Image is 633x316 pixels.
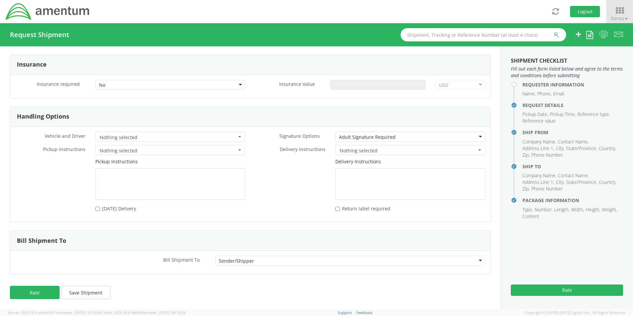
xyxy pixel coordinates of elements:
[522,82,623,87] h4: Requester Information
[280,146,325,152] span: Delivery Instructions
[624,16,628,22] span: ▼
[571,206,584,213] li: Width
[340,147,477,154] span: Nothing selected
[522,152,530,158] li: Zip
[556,145,564,152] li: City
[335,158,381,165] label: Delivery Instructions
[338,310,352,315] a: Support
[61,286,111,299] button: Save Shipment
[439,82,448,88] div: USD
[566,145,597,152] li: State/Province
[537,90,552,97] li: Phone
[335,145,485,155] button: Nothing selected
[550,111,576,118] li: Pickup Time
[95,145,245,155] button: Nothing selected
[531,152,563,158] li: Phone Number
[95,207,100,211] input: [DATE] Delivery
[556,179,564,185] li: City
[522,118,556,124] li: Reference value
[100,147,237,154] span: Nothing selected
[611,15,628,22] span: Forms
[335,204,392,212] label: Return label required
[145,310,185,315] span: master, [DATE] 08:10:29
[524,310,625,315] span: Copyright © [DATE]-[DATE] Agistix Inc., All Rights Reserved
[17,237,66,244] h3: Bill Shipment To
[279,133,320,139] span: Signature Options
[279,81,315,87] span: Insurance Value
[522,145,554,152] li: Address Line 1
[522,179,554,185] li: Address Line 1
[522,90,536,97] li: Name
[511,285,623,296] button: Rate
[522,198,623,203] h4: Package Information
[599,179,616,185] li: Country
[522,172,556,179] li: Company Name
[558,138,589,145] li: Contact Name
[102,310,185,315] span: Client: 2025.18.0-0e69584
[339,134,396,140] div: Adult Signature Required
[602,206,617,213] li: Weight
[335,207,340,211] input: Return label required
[570,6,600,17] button: Logout
[95,132,245,142] button: Nothing selected
[586,206,600,213] li: Height
[17,61,47,68] h3: Insurance
[61,310,101,315] span: master, [DATE] 10:10:00
[599,145,616,152] li: Country
[522,130,623,135] h4: Ship From
[522,138,556,145] li: Company Name
[10,31,69,38] h4: Request Shipment
[401,28,566,41] input: Shipment, Tracking or Reference Number (at least 4 chars)
[531,185,563,192] li: Phone Number
[17,113,69,120] h3: Handling Options
[43,146,85,152] span: Pickup Instructions
[5,2,90,21] img: dyn-intl-logo-049831509241104b2a82.png
[45,133,85,139] span: Vehicle and Driver
[522,206,533,213] li: Type
[511,58,623,64] h3: Shipment Checklist
[522,185,530,192] li: Zip
[10,286,60,299] button: Rate
[554,206,569,213] li: Length
[558,172,589,179] li: Contact Name
[535,206,553,213] li: Number
[99,82,105,88] div: No
[511,66,623,79] span: Fill out each form listed below and agree to the terms and conditions before submitting
[522,111,548,118] li: Pickup Date
[95,204,137,212] label: Saturday Delivery
[522,164,623,169] h4: Ship To
[577,111,610,118] li: Reference type
[522,213,539,220] li: Content
[8,310,101,315] span: Server: 2025.18.0-a0edd1917ac
[553,90,564,97] li: Email
[95,158,138,165] label: Pickup Instructions
[356,310,372,315] a: Feedback
[522,103,623,108] h4: Request Details
[566,179,597,185] li: State/Province
[219,258,254,264] div: Sender/Shipper
[163,257,200,263] span: Bill Shipment To
[100,134,237,141] span: Nothing selected
[37,81,80,87] span: Insurance required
